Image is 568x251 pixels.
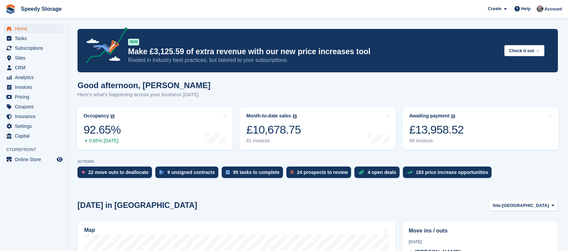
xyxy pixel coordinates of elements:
[416,170,488,175] div: 183 price increase opportunities
[3,43,64,53] a: menu
[155,167,222,181] a: 9 unsigned contracts
[84,123,121,137] div: 92.65%
[81,27,128,66] img: price-adjustments-announcement-icon-8257ccfd72463d97f412b2fc003d46551f7dbcb40ab6d574587a9cd5c0d94...
[77,91,211,99] p: Here's what's happening across your business [DATE]
[18,3,64,14] a: Speedy Storage
[15,102,55,111] span: Coupons
[544,6,562,12] span: Account
[3,102,64,111] a: menu
[15,53,55,63] span: Sites
[6,146,67,153] span: Storefront
[286,167,355,181] a: 24 prospects to review
[488,5,501,12] span: Create
[111,114,115,118] img: icon-info-grey-7440780725fd019a000dd9b08b2336e03edf1995a4989e88bcd33f0948082b44.svg
[15,43,55,53] span: Subscriptions
[3,53,64,63] a: menu
[521,5,531,12] span: Help
[451,114,455,118] img: icon-info-grey-7440780725fd019a000dd9b08b2336e03edf1995a4989e88bcd33f0948082b44.svg
[504,45,544,56] button: Check it out →
[3,131,64,141] a: menu
[403,107,559,150] a: Awaiting payment £13,958.52 99 invoices
[15,82,55,92] span: Invoices
[537,5,543,12] img: Dan Jackson
[3,121,64,131] a: menu
[77,159,558,164] p: ACTIONS
[128,57,499,64] p: Rooted in industry best practices, but tailored to your subscriptions.
[15,24,55,33] span: Home
[88,170,149,175] div: 22 move outs to deallocate
[222,167,286,181] a: 95 tasks to complete
[84,138,121,144] div: 0.65% [DATE]
[409,123,464,137] div: £13,958.52
[246,113,291,119] div: Month-to-date sales
[5,4,15,14] img: stora-icon-8386f47178a22dfd0bd8f6a31ec36ba5ce8667c1dd55bd0f319d3a0aa187defe.svg
[3,92,64,102] a: menu
[3,34,64,43] a: menu
[82,170,85,174] img: move_outs_to_deallocate_icon-f764333ba52eb49d3ac5e1228854f67142a1ed5810a6f6cc68b1a99e826820c5.svg
[15,92,55,102] span: Pricing
[77,107,233,150] a: Occupancy 92.65% 0.65% [DATE]
[240,107,396,150] a: Month-to-date sales £10,678.75 81 invoices
[128,47,499,57] p: Make £3,125.59 of extra revenue with our new price increases tool
[56,155,64,164] a: Preview store
[407,171,412,174] img: price_increase_opportunities-93ffe204e8149a01c8c9dc8f82e8f89637d9d84a8eef4429ea346261dce0b2c0.svg
[15,121,55,131] span: Settings
[246,138,301,144] div: 81 invoices
[128,39,139,45] div: NEW
[290,170,294,174] img: prospect-51fa495bee0391a8d652442698ab0144808aea92771e9ea1ae160a38d050c398.svg
[293,114,297,118] img: icon-info-grey-7440780725fd019a000dd9b08b2336e03edf1995a4989e88bcd33f0948082b44.svg
[15,63,55,72] span: CRM
[233,170,280,175] div: 95 tasks to complete
[409,239,551,245] div: [DATE]
[493,202,502,209] span: Site:
[502,202,549,209] span: [GEOGRAPHIC_DATA]
[15,131,55,141] span: Capital
[167,170,215,175] div: 9 unsigned contracts
[489,200,558,211] button: Site: [GEOGRAPHIC_DATA]
[3,24,64,33] a: menu
[3,82,64,92] a: menu
[409,227,551,235] h2: Move ins / outs
[368,170,396,175] div: 4 open deals
[3,63,64,72] a: menu
[354,167,403,181] a: 4 open deals
[409,138,464,144] div: 99 invoices
[403,167,495,181] a: 183 price increase opportunities
[15,155,55,164] span: Online Store
[15,34,55,43] span: Tasks
[15,73,55,82] span: Analytics
[77,167,155,181] a: 22 move outs to deallocate
[15,112,55,121] span: Insurance
[3,155,64,164] a: menu
[77,201,197,210] h2: [DATE] in [GEOGRAPHIC_DATA]
[246,123,301,137] div: £10,678.75
[3,73,64,82] a: menu
[84,227,95,233] h2: Map
[226,170,230,174] img: task-75834270c22a3079a89374b754ae025e5fb1db73e45f91037f5363f120a921f8.svg
[77,81,211,90] h1: Good afternoon, [PERSON_NAME]
[84,113,109,119] div: Occupancy
[3,112,64,121] a: menu
[297,170,348,175] div: 24 prospects to review
[409,113,450,119] div: Awaiting payment
[159,170,164,174] img: contract_signature_icon-13c848040528278c33f63329250d36e43548de30e8caae1d1a13099fd9432cc5.svg
[358,170,364,175] img: deal-1b604bf984904fb50ccaf53a9ad4b4a5d6e5aea283cecdc64d6e3604feb123c2.svg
